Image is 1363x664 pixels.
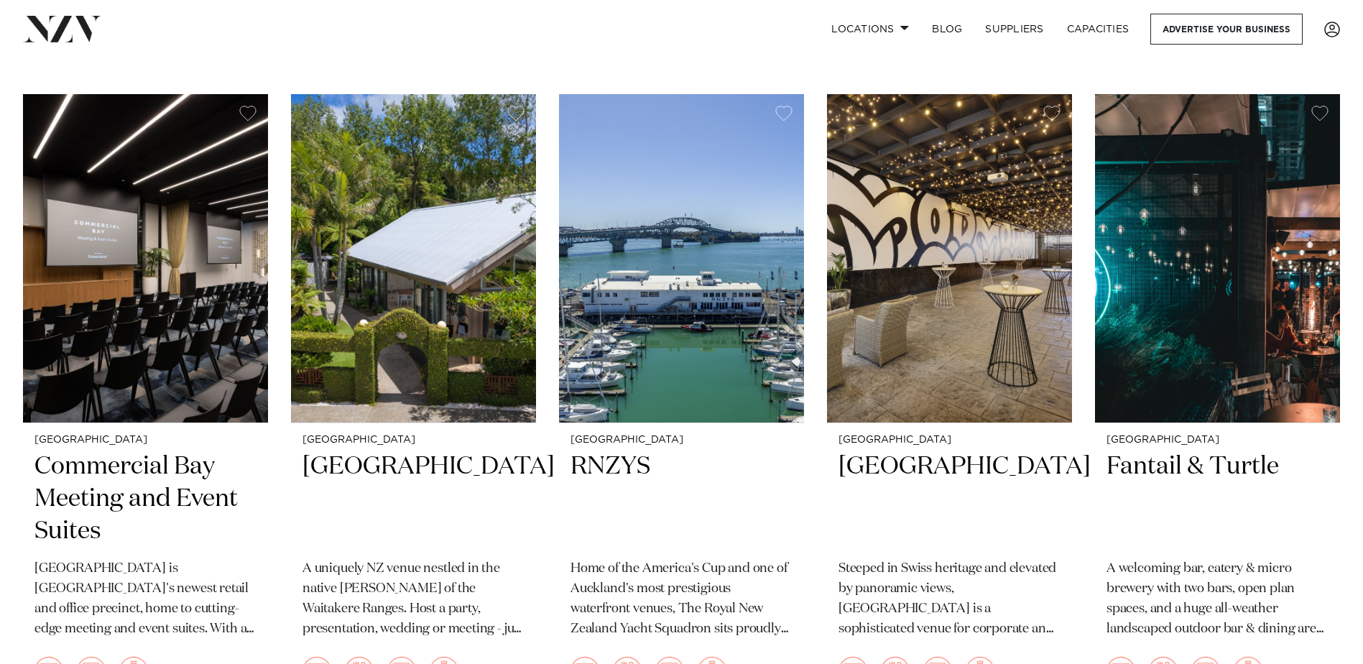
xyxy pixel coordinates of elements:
[23,16,101,42] img: nzv-logo.png
[974,14,1055,45] a: SUPPLIERS
[570,451,793,548] h2: RNZYS
[1055,14,1141,45] a: Capacities
[1106,435,1329,446] small: [GEOGRAPHIC_DATA]
[302,435,525,446] small: [GEOGRAPHIC_DATA]
[302,559,525,640] p: A uniquely NZ venue nestled in the native [PERSON_NAME] of the Waitakere Ranges. Host a party, pr...
[838,559,1061,640] p: Steeped in Swiss heritage and elevated by panoramic views, [GEOGRAPHIC_DATA] is a sophisticated v...
[820,14,920,45] a: Locations
[1150,14,1303,45] a: Advertise your business
[34,451,257,548] h2: Commercial Bay Meeting and Event Suites
[570,559,793,640] p: Home of the America's Cup and one of Auckland's most prestigious waterfront venues, The Royal New...
[570,435,793,446] small: [GEOGRAPHIC_DATA]
[838,451,1061,548] h2: [GEOGRAPHIC_DATA]
[920,14,974,45] a: BLOG
[838,435,1061,446] small: [GEOGRAPHIC_DATA]
[302,451,525,548] h2: [GEOGRAPHIC_DATA]
[34,559,257,640] p: [GEOGRAPHIC_DATA] is [GEOGRAPHIC_DATA]'s newest retail and office precinct, home to cutting-edge ...
[1106,559,1329,640] p: A welcoming bar, eatery & micro brewery with two bars, open plan spaces, and a huge all-weather l...
[1106,451,1329,548] h2: Fantail & Turtle
[34,435,257,446] small: [GEOGRAPHIC_DATA]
